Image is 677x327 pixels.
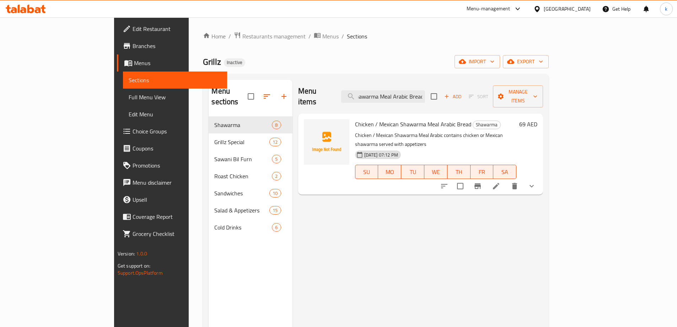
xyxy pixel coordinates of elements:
span: 2 [272,173,280,180]
span: Menus [134,59,221,67]
div: items [272,155,281,163]
span: Sawani Bil Furn [214,155,272,163]
span: Promotions [133,161,221,170]
span: Choice Groups [133,127,221,136]
span: Add [443,93,462,101]
span: FR [473,167,491,177]
a: Menus [117,54,227,72]
span: import [460,57,494,66]
span: Coverage Report [133,212,221,221]
span: Shawarma [473,121,500,129]
span: SA [496,167,514,177]
span: Inactive [224,59,245,65]
span: 15 [270,207,280,214]
div: items [269,206,281,215]
span: Menus [322,32,339,41]
span: Restaurants management [242,32,306,41]
div: [GEOGRAPHIC_DATA] [544,5,591,13]
span: Grillz Special [214,138,269,146]
span: Sort sections [258,88,275,105]
span: Menu disclaimer [133,178,221,187]
div: Inactive [224,58,245,67]
button: FR [471,165,494,179]
span: TH [450,167,468,177]
span: Edit Menu [129,110,221,118]
span: TU [404,167,421,177]
a: Restaurants management [234,32,306,41]
span: k [665,5,667,13]
span: Full Menu View [129,93,221,101]
button: show more [523,178,540,195]
span: Sections [347,32,367,41]
div: Sandwiches10 [209,185,292,202]
span: Sections [129,76,221,84]
div: Shawarma [214,121,272,129]
div: Cold Drinks6 [209,219,292,236]
h6: 69 AED [519,119,537,129]
h2: Menu sections [211,86,247,107]
button: export [503,55,549,68]
button: delete [506,178,523,195]
nav: breadcrumb [203,32,549,41]
a: Menus [314,32,339,41]
img: Chicken / Mexican Shawarma Meal Arabic Bread [304,119,349,165]
button: MO [378,165,401,179]
a: Edit Menu [123,106,227,123]
button: WE [424,165,447,179]
button: Manage items [493,85,543,107]
a: Grocery Checklist [117,225,227,242]
h2: Menu items [298,86,333,107]
button: Branch-specific-item [469,178,486,195]
a: Upsell [117,191,227,208]
nav: Menu sections [209,114,292,239]
div: items [269,189,281,197]
li: / [229,32,231,41]
div: Grillz Special12 [209,133,292,151]
span: 5 [272,156,280,163]
a: Edit Restaurant [117,20,227,37]
span: Add item [441,91,464,102]
span: Roast Chicken [214,172,272,180]
div: items [272,121,281,129]
a: Choice Groups [117,123,227,140]
button: Add [441,91,464,102]
span: Manage items [499,88,537,105]
span: Version: [118,249,135,258]
span: 10 [270,190,280,197]
a: Coupons [117,140,227,157]
a: Menu disclaimer [117,174,227,191]
span: Select section first [464,91,493,102]
span: Get support on: [118,261,150,270]
button: TU [401,165,424,179]
span: 8 [272,122,280,128]
span: Select section [426,89,441,104]
a: Branches [117,37,227,54]
button: Add section [275,88,292,105]
span: SU [358,167,376,177]
button: SU [355,165,378,179]
span: 1.0.0 [136,249,147,258]
span: Grocery Checklist [133,230,221,238]
span: MO [381,167,398,177]
span: Cold Drinks [214,223,272,232]
div: Shawarma8 [209,116,292,133]
a: Coverage Report [117,208,227,225]
div: Sawani Bil Furn5 [209,151,292,168]
span: Edit Restaurant [133,25,221,33]
span: Coupons [133,144,221,153]
a: Full Menu View [123,89,227,106]
input: search [341,90,425,103]
span: Sandwiches [214,189,269,197]
button: sort-choices [436,178,453,195]
span: export [509,57,543,66]
span: Salad & Appetizers [214,206,269,215]
span: [DATE] 07:12 PM [361,152,401,158]
div: items [272,172,281,180]
li: / [342,32,344,41]
button: SA [493,165,516,179]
